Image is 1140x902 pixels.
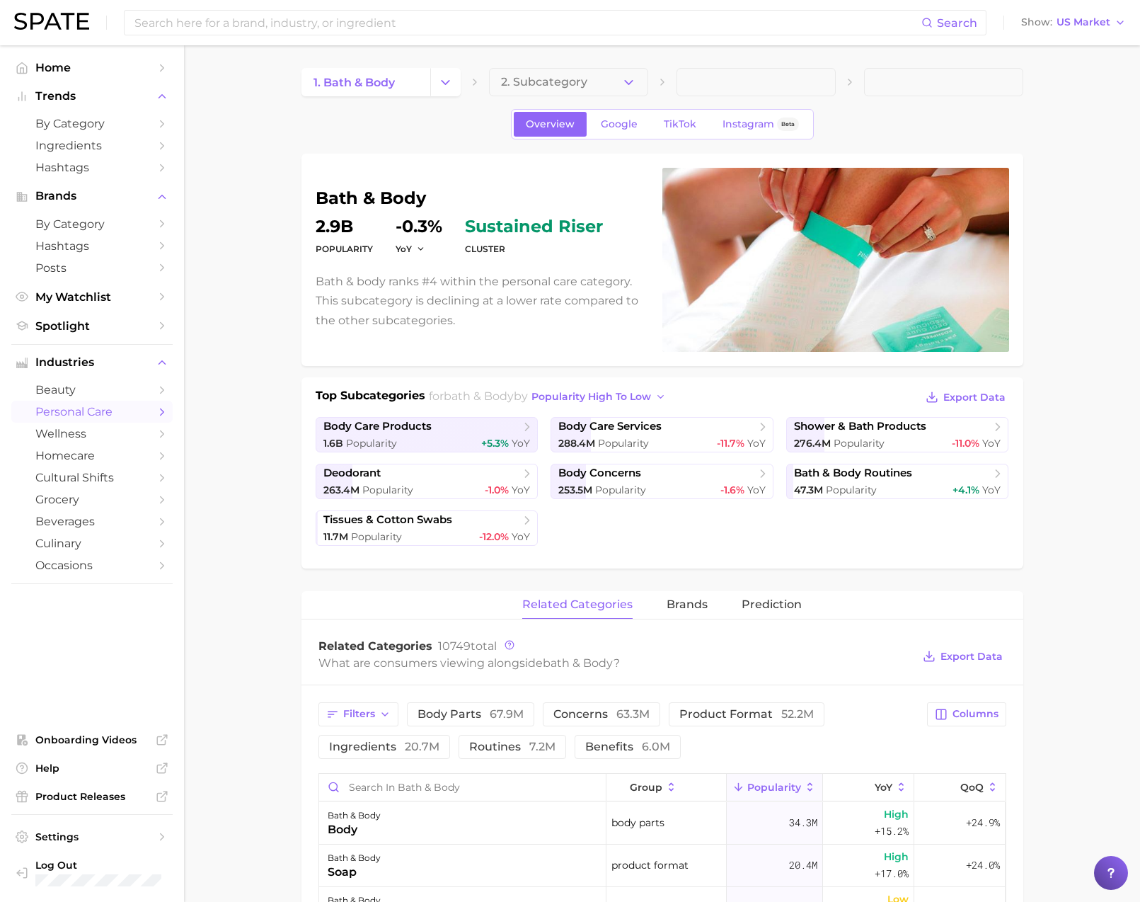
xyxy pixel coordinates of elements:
[479,530,509,543] span: -12.0%
[11,826,173,847] a: Settings
[664,118,696,130] span: TikTok
[35,515,149,528] span: beverages
[14,13,89,30] img: SPATE
[396,218,442,235] dd: -0.3%
[35,559,149,572] span: occasions
[316,387,425,409] h1: Top Subcategories
[469,741,555,753] span: routines
[35,537,149,550] span: culinary
[11,554,173,576] a: occasions
[318,653,913,673] div: What are consumers viewing alongside ?
[35,117,149,130] span: by Category
[11,257,173,279] a: Posts
[35,471,149,484] span: cultural shifts
[927,702,1006,726] button: Columns
[35,90,149,103] span: Trends
[35,449,149,462] span: homecare
[794,484,823,496] span: 47.3m
[742,598,802,611] span: Prediction
[405,740,439,753] span: 20.7m
[823,774,914,801] button: YoY
[606,774,727,801] button: group
[528,387,670,406] button: popularity high to low
[490,707,524,721] span: 67.9m
[747,437,766,450] span: YoY
[875,782,892,793] span: YoY
[444,389,514,403] span: bath & body
[952,708,998,720] span: Columns
[11,379,173,401] a: beauty
[323,420,432,433] span: body care products
[35,356,149,369] span: Industries
[710,112,811,137] a: InstagramBeta
[316,464,539,499] a: deodorant263.4m Popularity-1.0% YoY
[611,857,689,874] span: product format
[323,513,452,527] span: tissues & cotton swabs
[316,417,539,452] a: body care products1.6b Popularity+5.3% YoY
[982,484,1001,496] span: YoY
[11,786,173,807] a: Product Releases
[884,806,909,823] span: High
[11,758,173,779] a: Help
[11,135,173,156] a: Ingredients
[501,76,587,89] span: 2. Subcategory
[794,420,926,433] span: shower & bath products
[316,190,645,207] h1: bath & body
[952,437,979,450] span: -11.0%
[438,639,471,653] span: 10749
[328,807,381,824] div: bath & body
[323,437,343,450] span: 1.6b
[35,859,161,872] span: Log Out
[834,437,885,450] span: Popularity
[35,383,149,396] span: beauty
[11,286,173,308] a: My Watchlist
[522,598,633,611] span: related categories
[960,782,984,793] span: QoQ
[630,782,662,793] span: group
[11,467,173,489] a: cultural shifts
[512,484,530,496] span: YoY
[438,639,497,653] span: total
[429,389,670,403] span: for by
[35,762,149,775] span: Help
[319,845,1006,887] button: bath & bodysoapproduct format20.4mHigh+17.0%+24.0%
[11,489,173,510] a: grocery
[598,437,649,450] span: Popularity
[316,510,539,546] a: tissues & cotton swabs11.7m Popularity-12.0% YoY
[11,57,173,79] a: Home
[1021,18,1052,26] span: Show
[595,484,646,496] span: Popularity
[35,239,149,253] span: Hashtags
[35,790,149,803] span: Product Releases
[679,709,814,720] span: product format
[553,709,650,720] span: concerns
[323,467,381,480] span: deodorant
[481,437,509,450] span: +5.3%
[514,112,587,137] a: Overview
[558,467,641,480] span: body concerns
[966,857,1000,874] span: +24.0%
[11,401,173,423] a: personal care
[328,850,381,867] div: bath & body
[11,532,173,554] a: culinary
[512,530,530,543] span: YoY
[323,484,359,496] span: 263.4m
[616,707,650,721] span: 63.3m
[35,261,149,275] span: Posts
[875,865,909,882] span: +17.0%
[585,741,670,753] span: benefits
[717,437,744,450] span: -11.7%
[720,484,744,496] span: -1.6%
[786,464,1009,499] a: bath & body routines47.3m Popularity+4.1% YoY
[940,651,1003,663] span: Export Data
[351,530,402,543] span: Popularity
[11,113,173,135] a: by Category
[316,241,373,258] dt: Popularity
[35,427,149,440] span: wellness
[11,315,173,337] a: Spotlight
[362,484,413,496] span: Popularity
[529,740,555,753] span: 7.2m
[328,864,381,881] div: soap
[316,272,645,330] p: Bath & body ranks #4 within the personal care category. This subcategory is declining at a lower ...
[343,708,375,720] span: Filters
